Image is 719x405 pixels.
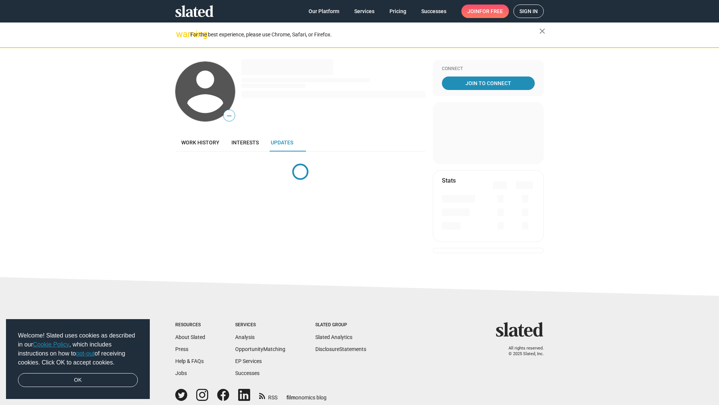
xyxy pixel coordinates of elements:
a: filmonomics blog [286,388,327,401]
a: Help & FAQs [175,358,204,364]
a: About Slated [175,334,205,340]
a: EP Services [235,358,262,364]
span: Welcome! Slated uses cookies as described in our , which includes instructions on how to of recei... [18,331,138,367]
span: Join To Connect [443,76,533,90]
a: Cookie Policy [33,341,69,348]
div: Slated Group [315,322,366,328]
a: Successes [235,370,260,376]
span: Work history [181,139,219,145]
span: Updates [271,139,293,145]
div: cookieconsent [6,319,150,399]
span: film [286,394,295,400]
a: OpportunityMatching [235,346,285,352]
a: Sign in [513,4,544,18]
span: — [224,111,235,121]
div: For the best experience, please use Chrome, Safari, or Firefox. [190,30,539,40]
a: Interests [225,133,265,151]
span: Services [354,4,374,18]
a: Jobs [175,370,187,376]
a: Successes [415,4,452,18]
span: Our Platform [309,4,339,18]
a: Join To Connect [442,76,535,90]
mat-icon: warning [176,30,185,39]
span: for free [479,4,503,18]
a: Updates [265,133,299,151]
a: Press [175,346,188,352]
a: RSS [259,390,277,401]
span: Successes [421,4,446,18]
a: dismiss cookie message [18,373,138,387]
a: Our Platform [303,4,345,18]
span: Pricing [389,4,406,18]
a: DisclosureStatements [315,346,366,352]
a: Analysis [235,334,255,340]
a: opt-out [76,350,95,357]
a: Slated Analytics [315,334,352,340]
div: Resources [175,322,205,328]
span: Interests [231,139,259,145]
p: All rights reserved. © 2025 Slated, Inc. [501,346,544,357]
span: Sign in [519,5,538,18]
a: Pricing [383,4,412,18]
mat-icon: close [538,27,547,36]
mat-card-title: Stats [442,177,456,184]
a: Services [348,4,380,18]
div: Services [235,322,285,328]
a: Joinfor free [461,4,509,18]
a: Work history [175,133,225,151]
div: Connect [442,66,535,72]
span: Join [467,4,503,18]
